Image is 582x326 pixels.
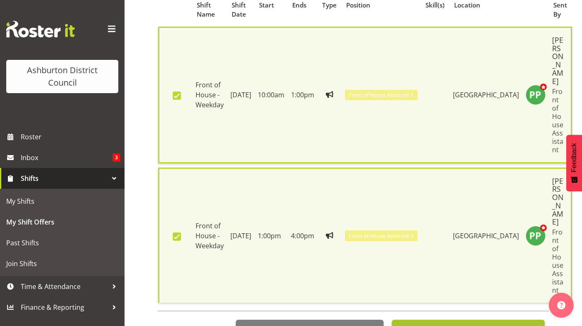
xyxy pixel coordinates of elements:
[349,232,413,240] span: Front of House Assistant 2
[454,0,480,10] span: Location
[227,168,254,303] td: [DATE]
[6,216,118,228] span: My Shift Offers
[21,280,108,293] span: Time & Attendance
[552,87,564,154] p: Front of House Assistant
[552,228,564,294] p: Front of House Assistant
[15,64,110,89] div: Ashburton District Council
[259,0,274,10] span: Start
[450,168,522,303] td: [GEOGRAPHIC_DATA]
[552,36,564,86] h5: [PERSON_NAME]
[349,91,413,99] span: Front of House Assistant 1
[288,27,318,163] td: 1:00pm
[21,151,112,164] span: Inbox
[6,21,75,37] img: Rosterit website logo
[6,257,118,270] span: Join Shifts
[288,168,318,303] td: 4:00pm
[322,0,337,10] span: Type
[227,27,254,163] td: [DATE]
[566,135,582,191] button: Feedback - Show survey
[526,226,545,246] img: polly-price11030.jpg
[2,232,122,253] a: Past Shifts
[553,0,567,20] span: Sent By
[254,27,288,163] td: 10:00am
[197,0,222,20] span: Shift Name
[21,301,108,314] span: Finance & Reporting
[552,177,564,227] h5: [PERSON_NAME]
[112,153,120,162] span: 3
[570,143,578,172] span: Feedback
[292,0,306,10] span: Ends
[450,27,522,163] td: [GEOGRAPHIC_DATA]
[526,85,545,105] img: polly-price11030.jpg
[192,27,227,163] td: Front of House - Weekday
[21,131,120,143] span: Roster
[6,237,118,249] span: Past Shifts
[346,0,370,10] span: Position
[192,168,227,303] td: Front of House - Weekday
[21,172,108,185] span: Shifts
[2,191,122,212] a: My Shifts
[2,212,122,232] a: My Shift Offers
[2,253,122,274] a: Join Shifts
[557,301,565,309] img: help-xxl-2.png
[6,195,118,207] span: My Shifts
[425,0,445,10] span: Skill(s)
[232,0,249,20] span: Shift Date
[254,168,288,303] td: 1:00pm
